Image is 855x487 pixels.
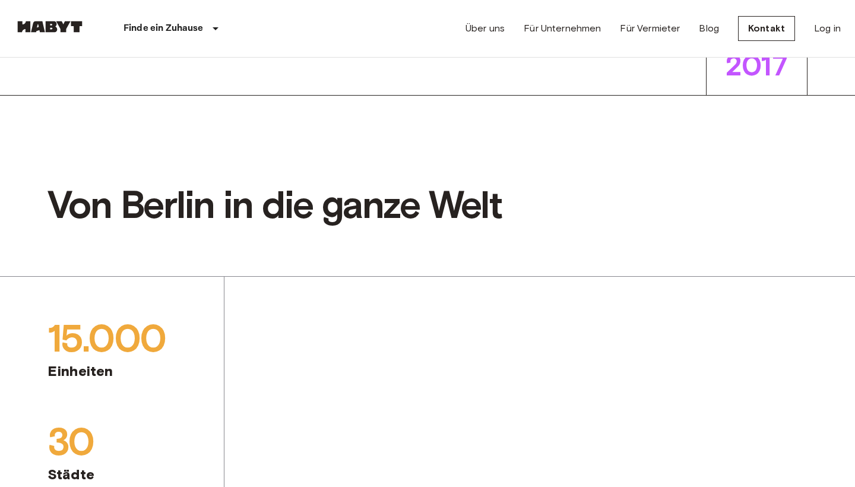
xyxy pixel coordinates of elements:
[726,48,788,83] span: 2017
[47,466,176,483] span: Städte
[706,35,807,95] button: 2017
[738,16,795,41] a: Kontakt
[123,21,204,36] p: Finde ein Zuhause
[47,362,176,380] span: Einheiten
[47,418,176,466] span: 30
[14,21,85,33] img: Habyt
[465,21,505,36] a: Über uns
[524,21,601,36] a: Für Unternehmen
[814,21,841,36] a: Log in
[699,21,719,36] a: Blog
[47,181,807,229] span: Von Berlin in die ganze Welt
[47,315,176,362] span: 15.000
[620,21,680,36] a: Für Vermieter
